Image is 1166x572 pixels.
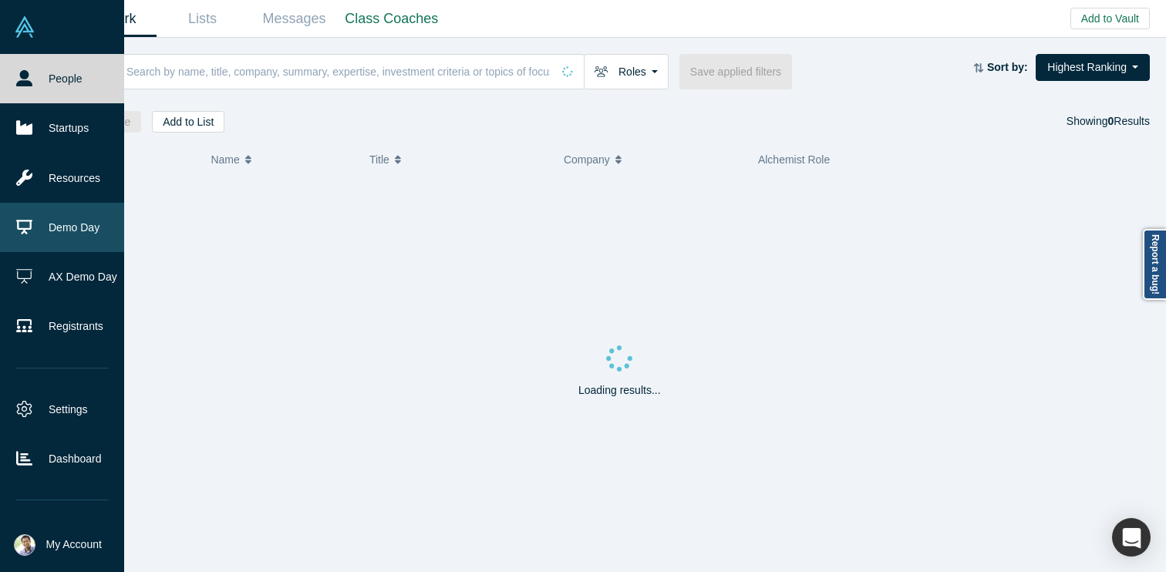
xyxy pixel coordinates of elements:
button: Roles [584,54,669,89]
button: Add to List [152,111,224,133]
span: Company [564,143,610,176]
button: Add to Vault [1070,8,1150,29]
button: Highest Ranking [1036,54,1150,81]
button: Name [211,143,353,176]
span: My Account [46,537,102,553]
span: Name [211,143,239,176]
a: Class Coaches [340,1,443,37]
img: Alchemist Vault Logo [14,16,35,38]
span: Title [369,143,389,176]
a: Report a bug! [1143,229,1166,300]
img: Ravi Belani's Account [14,534,35,556]
div: Showing [1067,111,1150,133]
a: Messages [248,1,340,37]
span: Results [1108,115,1150,127]
input: Search by name, title, company, summary, expertise, investment criteria or topics of focus [125,53,551,89]
a: Lists [157,1,248,37]
strong: 0 [1108,115,1114,127]
button: Company [564,143,742,176]
button: Title [369,143,548,176]
button: Save applied filters [679,54,792,89]
span: Alchemist Role [758,153,830,166]
button: My Account [14,534,102,556]
strong: Sort by: [987,61,1028,73]
p: Loading results... [578,382,661,399]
